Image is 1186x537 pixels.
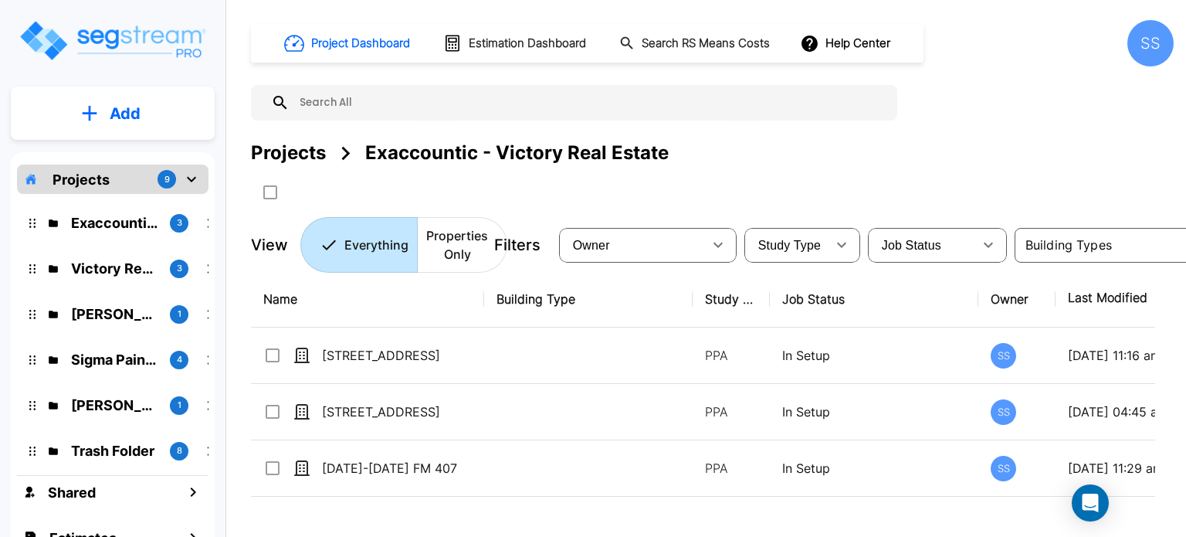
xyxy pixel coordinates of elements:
h1: Shared [48,482,96,503]
th: Name [251,271,484,328]
p: [STREET_ADDRESS] [322,346,478,365]
p: 1 [178,308,181,321]
p: PPA [705,459,757,478]
p: McLane Rental Properties [71,395,158,416]
div: SS [991,456,1016,481]
p: In Setup [782,403,966,421]
h1: Project Dashboard [311,35,410,53]
p: 1 [178,399,181,412]
p: Filters [494,233,540,257]
th: Owner [978,271,1056,328]
div: Platform [300,217,507,273]
p: Atkinson Candy [71,304,158,325]
p: View [251,233,288,257]
p: 3 [177,262,182,275]
p: 3 [177,216,182,229]
p: Victory Real Estate [71,258,158,279]
th: Study Type [693,271,770,328]
div: Select [871,223,973,267]
th: Building Type [484,271,693,328]
div: SS [991,399,1016,425]
input: Search All [290,85,889,121]
p: Exaccountic - Victory Real Estate [71,212,158,233]
button: Help Center [797,29,896,58]
button: Add [11,91,215,136]
div: SS [991,343,1016,369]
th: Job Status [770,271,978,328]
button: Project Dashboard [278,26,418,60]
img: Logo [18,19,207,63]
span: Study Type [758,239,821,252]
button: Search RS Means Costs [613,29,778,59]
p: [DATE]-[DATE] FM 407 [322,459,478,478]
p: In Setup [782,346,966,365]
p: Projects [53,169,110,190]
p: Add [110,102,141,125]
div: Select [562,223,703,267]
button: Everything [300,217,418,273]
p: 8 [177,444,182,457]
p: Sigma Pain Clinic [71,349,158,370]
span: Job Status [882,239,941,252]
button: SelectAll [255,177,286,208]
p: [STREET_ADDRESS] [322,403,478,421]
button: Estimation Dashboard [437,27,595,59]
p: Everything [344,236,408,254]
p: 4 [177,353,182,366]
h1: Search RS Means Costs [642,35,770,53]
div: Select [747,223,826,267]
div: Open Intercom Messenger [1072,484,1109,522]
div: Projects [251,139,326,167]
p: PPA [705,346,757,365]
p: Properties Only [426,226,488,263]
p: In Setup [782,459,966,478]
button: Properties Only [417,217,507,273]
p: Trash Folder [71,440,158,461]
div: Exaccountic - Victory Real Estate [365,139,669,167]
div: SS [1127,20,1174,66]
h1: Estimation Dashboard [469,35,586,53]
p: 9 [164,173,170,186]
p: PPA [705,403,757,421]
span: Owner [573,239,610,252]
